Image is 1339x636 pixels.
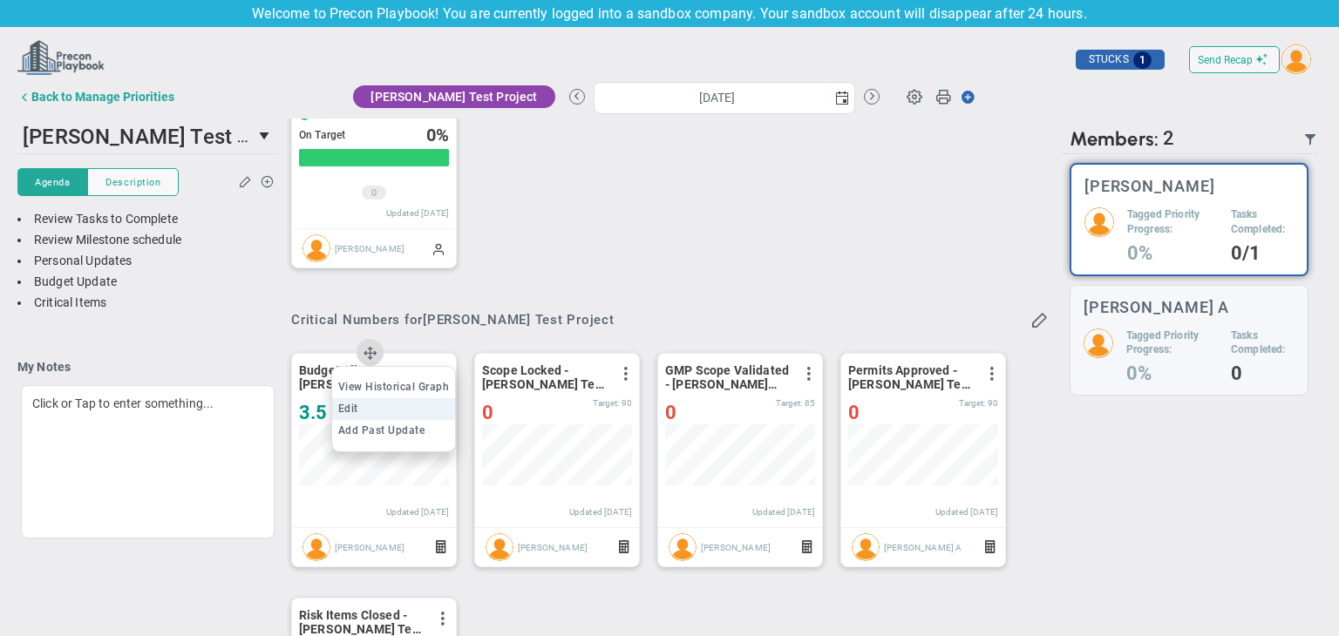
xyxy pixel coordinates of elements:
[518,543,588,552] span: [PERSON_NAME]
[17,294,278,311] div: Critical Items
[299,129,345,141] span: On Target
[1030,310,1048,328] span: Edit or Add Critical Numbers
[17,168,87,196] button: Agenda
[364,345,377,359] span: Click and drag to reorder
[291,312,619,328] div: Critical Numbers for
[1189,46,1280,73] button: Send Recap
[17,274,278,290] div: Budget Update
[482,402,493,423] span: 0
[332,420,456,442] li: Add Past Update
[619,535,629,560] span: Formula Driven
[848,363,975,391] span: Permits Approved - [PERSON_NAME] Test Project
[622,398,632,408] span: 90
[1198,54,1253,66] span: Send Recap
[21,385,275,538] div: Click or Tap to enter something...
[486,533,513,561] img: Sudhir Dakshinamurthy
[17,232,278,248] div: Review Milestone schedule
[852,533,880,561] img: Chandrika A
[299,402,327,423] span: 3.5
[302,234,330,262] img: Sudhir Dakshinamurthy
[1303,132,1317,146] span: Filter Updated Members
[1163,127,1174,151] span: 2
[436,535,445,560] span: Formula Driven
[423,312,615,328] span: [PERSON_NAME] Test Project
[17,253,278,269] div: Personal Updates
[338,424,425,436] span: Add Past Update
[1231,366,1295,382] h4: 0
[805,398,815,408] span: 85
[935,507,998,517] span: Updated [DATE]
[777,398,803,408] span: Target:
[830,83,854,113] span: select
[335,244,404,254] span: [PERSON_NAME]
[665,363,792,391] span: GMP Scope Validated - [PERSON_NAME] Test Project
[432,241,445,255] span: Manually Updated
[370,90,537,104] span: [PERSON_NAME] Test Project
[669,533,697,561] img: Sudhir Dakshinamurthy
[985,535,995,560] span: Formula Driven
[371,186,377,200] span: 0
[665,402,676,423] span: 0
[594,398,620,408] span: Target:
[332,376,456,398] li: View Historical Graph
[898,79,931,112] span: Huddle Settings
[1084,207,1114,237] img: 64089.Person.photo
[1084,328,1113,358] img: 202891.Person.photo
[35,175,70,190] span: Agenda
[1126,328,1218,358] h5: Tagged Priority Progress:
[1231,328,1295,358] h5: Tasks Completed:
[426,125,449,145] div: %
[31,90,174,104] div: Back to Manage Priorities
[386,208,449,218] span: Updated [DATE]
[988,398,998,408] span: 90
[1231,246,1294,261] h4: 0/1
[426,125,436,145] span: 0
[1133,51,1152,69] span: 1
[848,402,860,423] span: 0
[482,363,608,391] span: Scope Locked - [PERSON_NAME] Test Project
[701,543,771,552] span: [PERSON_NAME]
[1231,207,1294,237] h5: Tasks Completed:
[1127,246,1218,261] h4: 0%
[386,507,449,517] span: Updated [DATE]
[1126,366,1218,382] h4: 0%
[335,543,404,552] span: [PERSON_NAME]
[299,363,425,391] span: Budget Alignment - [PERSON_NAME] Test Project
[1070,127,1159,151] span: Members:
[17,79,174,114] button: Back to Manage Priorities
[953,85,975,109] span: Action Button
[1084,178,1215,194] h3: [PERSON_NAME]
[960,398,986,408] span: Target:
[884,543,962,552] span: [PERSON_NAME] A
[1084,299,1230,315] h3: [PERSON_NAME] A
[23,122,305,149] span: [PERSON_NAME] Test Project
[752,507,815,517] span: Updated [DATE]
[802,535,812,560] span: Formula Driven
[569,507,632,517] span: Updated [DATE]
[17,40,105,75] img: precon-playbook-horizontal.png
[332,398,456,420] li: Edit
[17,211,278,227] div: Review Tasks to Complete
[935,88,951,112] span: Print Huddle
[1127,207,1218,237] h5: Tagged Priority Progress:
[302,533,330,561] img: Sudhir Dakshinamurthy
[1281,44,1311,74] img: 64089.Person.photo
[299,608,425,636] span: Risk Items Closed - [PERSON_NAME] Test Project
[1076,50,1165,70] div: STUCKS
[338,381,450,393] span: View Historical Graph
[87,168,179,196] button: Description
[105,175,160,190] span: Description
[338,403,358,415] span: Edit
[254,121,278,151] span: select
[17,359,278,375] h4: My Notes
